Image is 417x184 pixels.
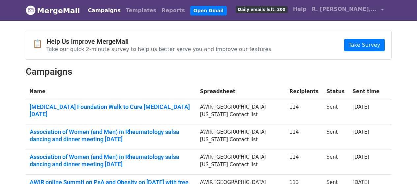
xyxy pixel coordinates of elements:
[30,103,192,118] a: [MEDICAL_DATA] Foundation Walk to Cure [MEDICAL_DATA] [DATE]
[348,84,383,99] th: Sent time
[196,84,285,99] th: Spreadsheet
[322,149,348,174] td: Sent
[123,4,159,17] a: Templates
[33,39,46,49] span: 📋
[285,149,323,174] td: 114
[290,3,309,16] a: Help
[26,4,80,17] a: MergeMail
[196,99,285,124] td: AWIR [GEOGRAPHIC_DATA][US_STATE] Contact list
[26,66,392,77] h2: Campaigns
[190,6,227,15] a: Open Gmail
[26,84,196,99] th: Name
[285,124,323,149] td: 114
[322,99,348,124] td: Sent
[85,4,123,17] a: Campaigns
[309,3,386,18] a: R. [PERSON_NAME], MD
[352,104,369,110] a: [DATE]
[322,84,348,99] th: Status
[285,99,323,124] td: 114
[344,39,384,51] a: Take Survey
[322,124,348,149] td: Sent
[196,149,285,174] td: AWIR [GEOGRAPHIC_DATA][US_STATE] Contact list
[196,124,285,149] td: AWIR [GEOGRAPHIC_DATA][US_STATE] Contact list
[285,84,323,99] th: Recipients
[46,38,271,45] h4: Help Us Improve MergeMail
[30,128,192,143] a: Association of Women (and Men) in Rheumatology salsa dancing and dinner meeting [DATE]
[236,6,288,13] span: Daily emails left: 200
[46,46,271,53] p: Take our quick 2-minute survey to help us better serve you and improve our features
[352,154,369,160] a: [DATE]
[30,153,192,168] a: Association of Women (and Men) in Rheumatology salsa dancing and dinner meeting [DATE]
[159,4,188,17] a: Reports
[352,129,369,135] a: [DATE]
[233,3,290,16] a: Daily emails left: 200
[312,5,378,13] span: R. [PERSON_NAME], MD
[26,5,36,15] img: MergeMail logo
